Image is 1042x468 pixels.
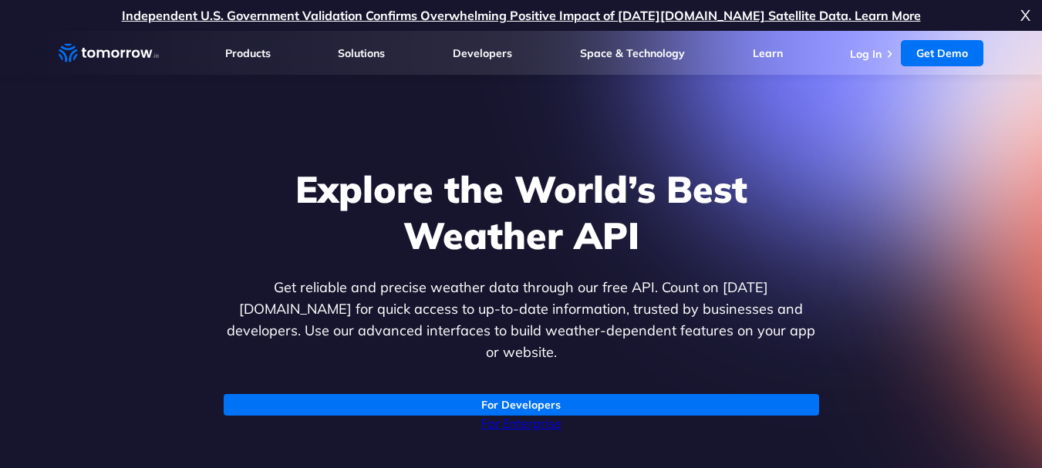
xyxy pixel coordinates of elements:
[225,46,271,60] a: Products
[338,46,385,60] a: Solutions
[850,47,882,61] a: Log In
[901,40,983,66] a: Get Demo
[453,46,512,60] a: Developers
[224,394,819,416] a: For Developers
[580,46,685,60] a: Space & Technology
[481,416,561,431] a: For Enterprise
[224,166,819,258] h1: Explore the World’s Best Weather API
[59,42,159,65] a: Home link
[753,46,783,60] a: Learn
[122,8,921,23] a: Independent U.S. Government Validation Confirms Overwhelming Positive Impact of [DATE][DOMAIN_NAM...
[224,277,819,363] p: Get reliable and precise weather data through our free API. Count on [DATE][DOMAIN_NAME] for quic...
